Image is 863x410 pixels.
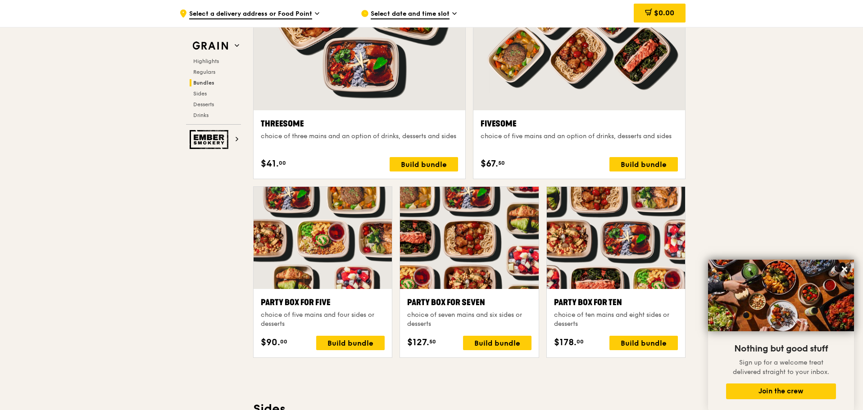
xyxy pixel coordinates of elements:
[390,157,458,171] div: Build bundle
[193,69,215,75] span: Regulars
[261,157,279,171] span: $41.
[407,336,429,349] span: $127.
[609,336,678,350] div: Build bundle
[190,38,231,54] img: Grain web logo
[837,262,852,276] button: Close
[554,296,678,309] div: Party Box for Ten
[193,112,209,118] span: Drinks
[193,90,207,97] span: Sides
[371,9,450,19] span: Select date and time slot
[609,157,678,171] div: Build bundle
[193,58,219,64] span: Highlights
[481,117,678,130] div: Fivesome
[407,296,531,309] div: Party Box for Seven
[481,157,498,171] span: $67.
[481,132,678,141] div: choice of five mains and an option of drinks, desserts and sides
[261,117,458,130] div: Threesome
[654,9,674,17] span: $0.00
[708,260,854,331] img: DSC07876-Edit02-Large.jpeg
[554,311,678,329] div: choice of ten mains and eight sides or desserts
[280,338,287,345] span: 00
[261,311,385,329] div: choice of five mains and four sides or desserts
[733,359,829,376] span: Sign up for a welcome treat delivered straight to your inbox.
[261,296,385,309] div: Party Box for Five
[577,338,584,345] span: 00
[189,9,312,19] span: Select a delivery address or Food Point
[261,132,458,141] div: choice of three mains and an option of drinks, desserts and sides
[193,80,214,86] span: Bundles
[498,159,505,167] span: 50
[554,336,577,349] span: $178.
[316,336,385,350] div: Build bundle
[407,311,531,329] div: choice of seven mains and six sides or desserts
[261,336,280,349] span: $90.
[190,130,231,149] img: Ember Smokery web logo
[463,336,531,350] div: Build bundle
[726,383,836,399] button: Join the crew
[193,101,214,108] span: Desserts
[279,159,286,167] span: 00
[734,343,828,354] span: Nothing but good stuff
[429,338,436,345] span: 50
